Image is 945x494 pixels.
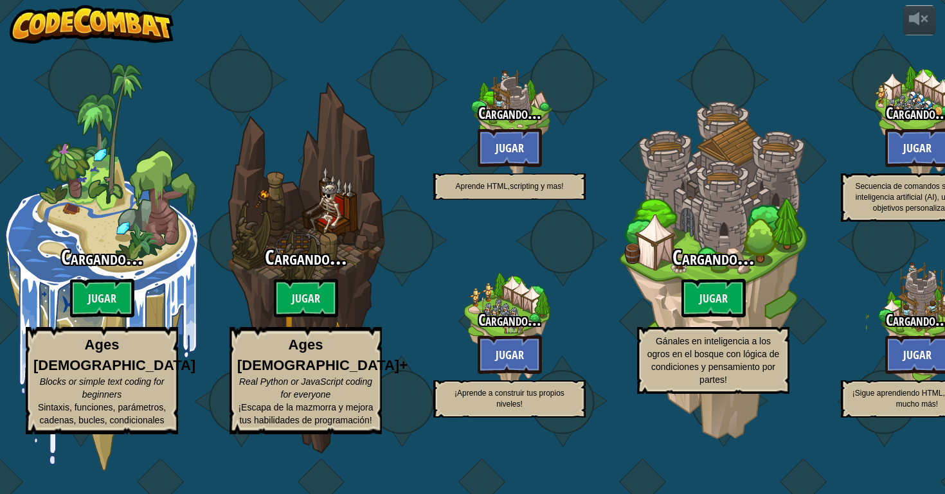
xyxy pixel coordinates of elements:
span: Blocks or simple text coding for beginners [40,376,165,400]
span: Cargando... [265,243,347,271]
span: Cargando... [478,102,541,124]
strong: Ages [DEMOGRAPHIC_DATA]+ [237,337,408,373]
span: Aprende HTML,scripting y mas! [455,182,563,191]
img: CodeCombat - Learn how to code by playing a game [10,5,174,44]
span: ¡Aprende a construir tus propios niveles! [455,389,564,409]
div: Complete previous world to unlock [611,64,815,471]
span: Cargando... [672,243,755,271]
div: Complete previous world to unlock [408,230,611,434]
div: Complete previous world to unlock [408,23,611,227]
span: Real Python or JavaScript coding for everyone [239,376,372,400]
button: Jugar [478,335,542,374]
span: Gánales en inteligencia a los ogros en el bosque con lógica de condiciones y pensamiento por partes! [647,336,779,385]
button: Ajustar el volúmen [903,5,935,35]
button: Jugar [478,128,542,167]
btn: Jugar [70,279,134,317]
div: Complete previous world to unlock [204,64,408,471]
span: Cargando... [61,243,143,271]
span: ¡Escapa de la mazmorra y mejora tus habilidades de programación! [238,402,373,425]
btn: Jugar [274,279,338,317]
span: Sintaxis, funciones, parámetros, cadenas, bucles, condicionales [38,402,166,425]
span: Cargando... [478,309,541,331]
strong: Ages [DEMOGRAPHIC_DATA] [33,337,195,373]
btn: Jugar [681,279,746,317]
